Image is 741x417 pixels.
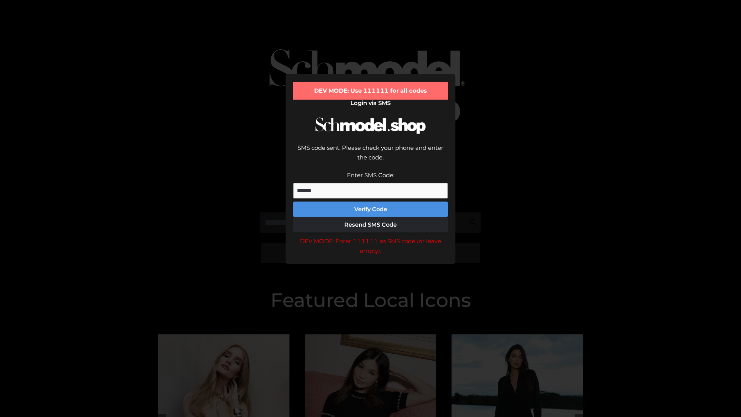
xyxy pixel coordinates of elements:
label: Enter SMS Code: [347,171,394,179]
div: DEV MODE: Use 111111 for all codes [293,82,448,100]
div: DEV MODE: Enter 111111 as SMS code (or leave empty). [293,236,448,256]
button: Resend SMS Code [293,217,448,232]
img: Schmodel Logo [313,110,428,141]
button: Verify Code [293,202,448,217]
h2: Login via SMS [293,100,448,107]
div: SMS code sent. Please check your phone and enter the code. [293,143,448,170]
